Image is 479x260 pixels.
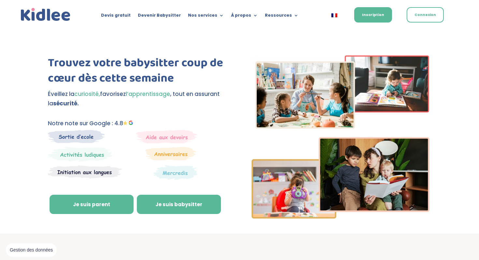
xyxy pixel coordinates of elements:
[50,195,134,214] a: Je suis parent
[53,99,79,107] strong: sécurité.
[265,13,298,20] a: Ressources
[138,13,181,20] a: Devenir Babysitter
[188,13,224,20] a: Nos services
[354,7,392,23] a: Inscription
[252,213,429,221] picture: Imgs-2
[136,130,197,144] img: weekends
[231,13,258,20] a: À propos
[145,147,196,161] img: Anniversaire
[101,13,131,20] a: Devis gratuit
[407,7,444,23] a: Connexion
[6,243,57,257] button: Gestion des données
[19,7,72,23] img: logo_kidlee_bleu
[48,89,229,108] p: Éveillez la favorisez , tout en assurant la
[74,90,100,98] span: curiosité,
[126,90,170,98] span: l’apprentissage
[153,165,197,180] img: Thematique
[137,195,221,214] a: Je suis babysitter
[10,247,53,253] span: Gestion des données
[48,119,229,128] p: Notre note sur Google : 4.8
[331,13,337,17] img: Français
[48,130,105,143] img: Sortie decole
[48,147,112,162] img: Mercredi
[19,7,72,23] a: Kidlee Logo
[48,55,229,89] h1: Trouvez votre babysitter coup de cœur dès cette semaine
[48,165,122,179] img: Atelier thematique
